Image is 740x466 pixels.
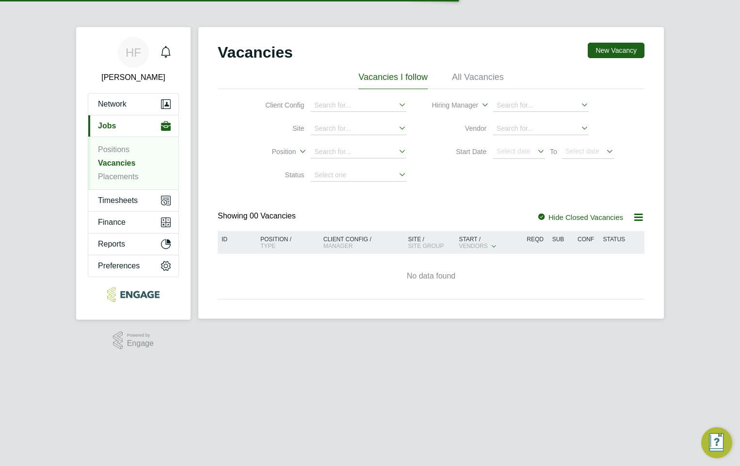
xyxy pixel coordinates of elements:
[408,243,444,249] span: Site Group
[218,211,298,221] div: Showing
[88,115,178,137] button: Jobs
[311,123,406,135] input: Search for...
[88,233,178,255] button: Reports
[98,122,116,130] span: Jobs
[456,231,524,255] div: Start /
[88,37,179,83] a: HF[PERSON_NAME]
[98,100,127,109] span: Network
[547,146,560,157] span: To
[260,243,275,249] span: Type
[98,262,140,270] span: Preferences
[311,169,406,182] input: Select one
[88,190,178,211] button: Timesheets
[248,101,304,109] label: Client Config
[497,147,531,155] span: Select date
[253,231,321,254] div: Position /
[218,43,293,62] h2: Vacancies
[601,231,643,248] div: Status
[126,46,141,59] span: HF
[311,146,406,158] input: Search for...
[431,124,486,133] label: Vendor
[406,231,457,254] div: Site /
[422,101,478,110] label: Hiring Manager
[250,212,296,220] span: 00 Vacancies
[358,72,428,89] li: Vacancies I follow
[88,255,178,277] button: Preferences
[431,147,486,156] label: Start Date
[701,427,732,458] button: Engage Resource Center
[493,123,589,135] input: Search for...
[127,331,154,340] span: Powered by
[98,172,139,181] a: Placements
[311,99,406,112] input: Search for...
[88,212,178,233] button: Finance
[524,231,549,248] div: Reqd
[565,147,599,155] span: Select date
[98,196,138,205] span: Timesheets
[88,72,179,83] span: Helen Ferguson
[98,240,125,249] span: Reports
[98,145,129,154] a: Positions
[537,213,623,221] label: Hide Closed Vacancies
[127,340,154,348] span: Engage
[588,43,644,58] button: New Vacancy
[107,287,159,302] img: northbuildrecruit-logo-retina.png
[459,243,487,249] span: Vendors
[219,271,643,281] div: No data found
[493,99,589,112] input: Search for...
[321,231,406,254] div: Client Config /
[248,171,304,179] label: Status
[452,72,504,89] li: All Vacancies
[323,243,353,249] span: Manager
[98,218,126,227] span: Finance
[575,231,600,248] div: Conf
[98,159,135,167] a: Vacancies
[240,147,296,156] label: Position
[76,27,191,320] nav: Main navigation
[219,231,253,248] div: ID
[88,137,178,189] div: Jobs
[113,331,154,350] a: Powered byEngage
[88,93,178,115] button: Network
[248,124,304,133] label: Site
[88,287,179,302] a: Go to home page
[550,231,575,248] div: Sub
